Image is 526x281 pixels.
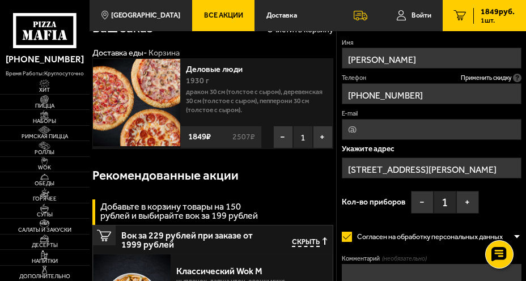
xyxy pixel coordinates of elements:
span: 1 [293,126,313,148]
h3: Рекомендованные акции [92,169,239,182]
span: 1930 г [186,76,209,86]
h3: Добавьте в корзину товары на 150 рублей и выбирайте вок за 199 рублей [100,202,264,221]
span: [GEOGRAPHIC_DATA] [111,12,180,19]
input: Имя [342,48,521,69]
span: 1849 руб. [481,8,515,16]
span: Вок за 229 рублей при заказе от 1999 рублей [121,225,265,249]
a: Деловые люди [186,61,253,74]
button: − [411,191,434,214]
a: Доставка еды- [92,48,147,58]
span: Скрыть [292,237,320,247]
label: E-mail [342,109,521,118]
span: Применить скидку [461,74,511,82]
strong: 1849 ₽ [185,127,217,147]
label: Согласен на обработку персональных данных [342,227,513,247]
input: @ [342,119,521,140]
p: Дракон 30 см (толстое с сыром), Деревенская 30 см (толстое с сыром), Пепперони 30 см (толстое с с... [186,87,327,120]
span: 1 [434,191,456,214]
button: Скрыть [292,237,327,247]
div: Корзина [149,48,180,58]
span: Кол-во приборов [342,198,405,206]
p: Укажите адрес [342,145,521,153]
span: (необязательно) [382,254,427,263]
span: 1 шт. [481,17,515,24]
div: Классический Wok M [176,260,326,276]
button: + [456,191,479,214]
label: Комментарий [342,254,521,263]
button: − [273,126,293,148]
span: Все Акции [204,12,243,19]
label: Имя [342,39,521,47]
input: +7 ( [342,83,521,104]
s: 2507 ₽ [231,133,256,141]
h1: Ваш заказ [92,22,117,35]
button: Очистить корзину [267,26,333,34]
label: Телефон [342,74,521,82]
button: + [313,126,333,148]
span: Войти [412,12,431,19]
span: Доставка [266,12,297,19]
